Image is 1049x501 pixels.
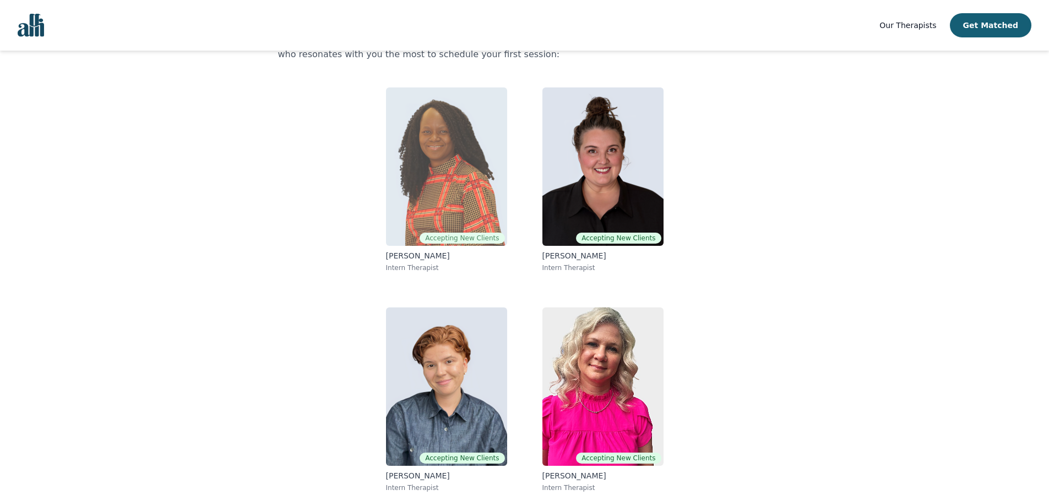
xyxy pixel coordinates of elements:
[542,307,664,466] img: Melissa Stutley
[576,233,661,244] span: Accepting New Clients
[534,79,672,281] a: Janelle RushtonAccepting New Clients[PERSON_NAME]Intern Therapist
[542,250,664,261] p: [PERSON_NAME]
[576,453,661,464] span: Accepting New Clients
[542,470,664,481] p: [PERSON_NAME]
[542,87,664,246] img: Janelle Rushton
[386,483,507,492] p: Intern Therapist
[377,299,516,501] a: Capri Contreras-De BlasisAccepting New Clients[PERSON_NAME]Intern Therapist
[879,21,936,30] span: Our Therapists
[534,299,672,501] a: Melissa StutleyAccepting New Clients[PERSON_NAME]Intern Therapist
[950,13,1031,37] button: Get Matched
[542,483,664,492] p: Intern Therapist
[386,307,507,466] img: Capri Contreras-De Blasis
[420,453,504,464] span: Accepting New Clients
[377,79,516,281] a: Grace NyamweyaAccepting New Clients[PERSON_NAME]Intern Therapist
[386,470,507,481] p: [PERSON_NAME]
[386,250,507,261] p: [PERSON_NAME]
[386,263,507,272] p: Intern Therapist
[18,14,44,37] img: alli logo
[542,263,664,272] p: Intern Therapist
[386,87,507,246] img: Grace Nyamweya
[420,233,504,244] span: Accepting New Clients
[879,19,936,32] a: Our Therapists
